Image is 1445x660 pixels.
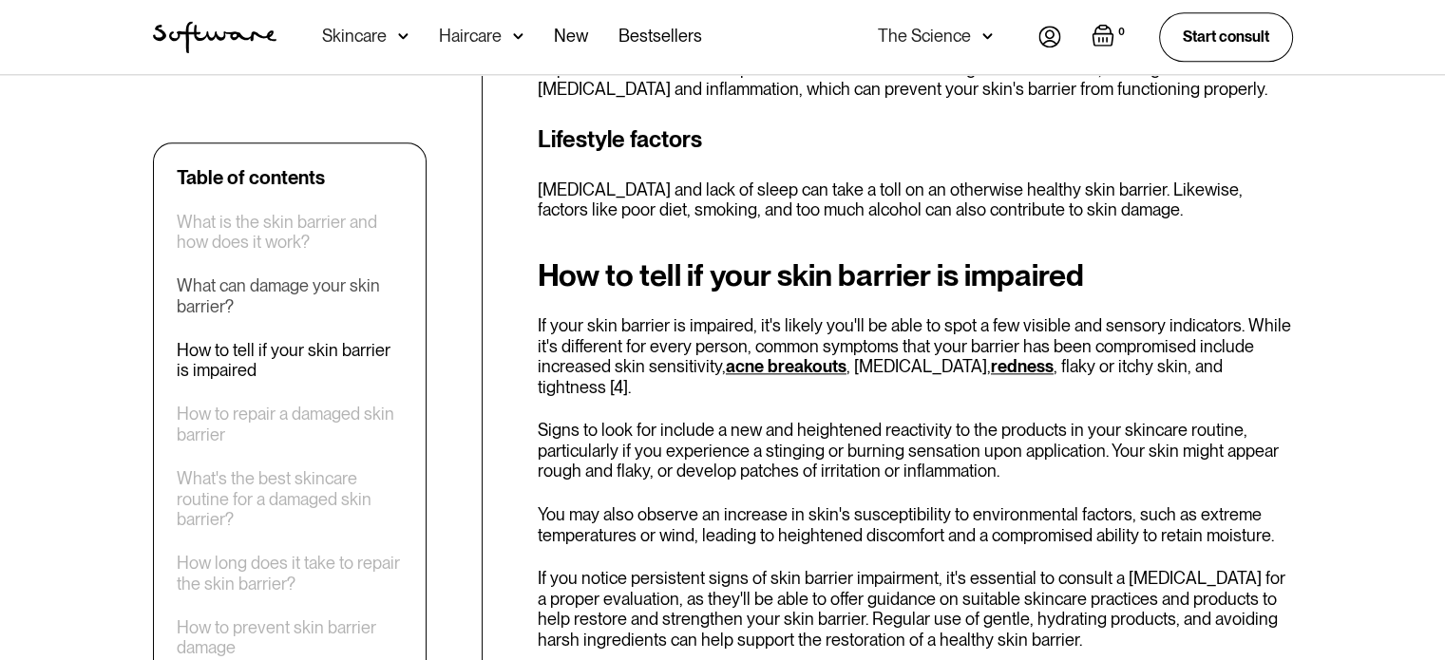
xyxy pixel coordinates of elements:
a: home [153,21,276,53]
div: The Science [878,27,971,46]
a: What can damage your skin barrier? [177,276,403,317]
a: Open empty cart [1092,24,1129,50]
a: redness [991,356,1054,376]
a: How long does it take to repair the skin barrier? [177,554,403,594]
img: Software Logo [153,21,276,53]
a: What is the skin barrier and how does it work? [177,212,403,253]
img: arrow down [982,27,993,46]
p: Exposure to environmental pollutants and toxins can damage the skin barrier, leading to [MEDICAL_... [538,59,1293,100]
div: Skincare [322,27,387,46]
div: 0 [1114,24,1129,41]
h3: Lifestyle factors [538,123,1293,157]
div: Haircare [439,27,502,46]
div: Table of contents [177,166,325,189]
h2: How to tell if your skin barrier is impaired [538,258,1293,292]
p: If your skin barrier is impaired, it's likely you'll be able to spot a few visible and sensory in... [538,315,1293,397]
p: Signs to look for include a new and heightened reactivity to the products in your skincare routin... [538,420,1293,481]
p: You may also observe an increase in skin's susceptibility to environmental factors, such as extre... [538,504,1293,545]
a: Start consult [1159,12,1293,61]
p: If you notice persistent signs of skin barrier impairment, it's essential to consult a [MEDICAL_D... [538,568,1293,650]
a: How to prevent skin barrier damage [177,617,403,658]
p: [MEDICAL_DATA] and lack of sleep can take a toll on an otherwise healthy skin barrier. Likewise, ... [538,179,1293,220]
img: arrow down [513,27,523,46]
a: How to tell if your skin barrier is impaired [177,340,403,381]
img: arrow down [398,27,409,46]
a: acne breakouts [726,356,846,376]
a: How to repair a damaged skin barrier [177,405,403,445]
a: What's the best skincare routine for a damaged skin barrier? [177,468,403,530]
